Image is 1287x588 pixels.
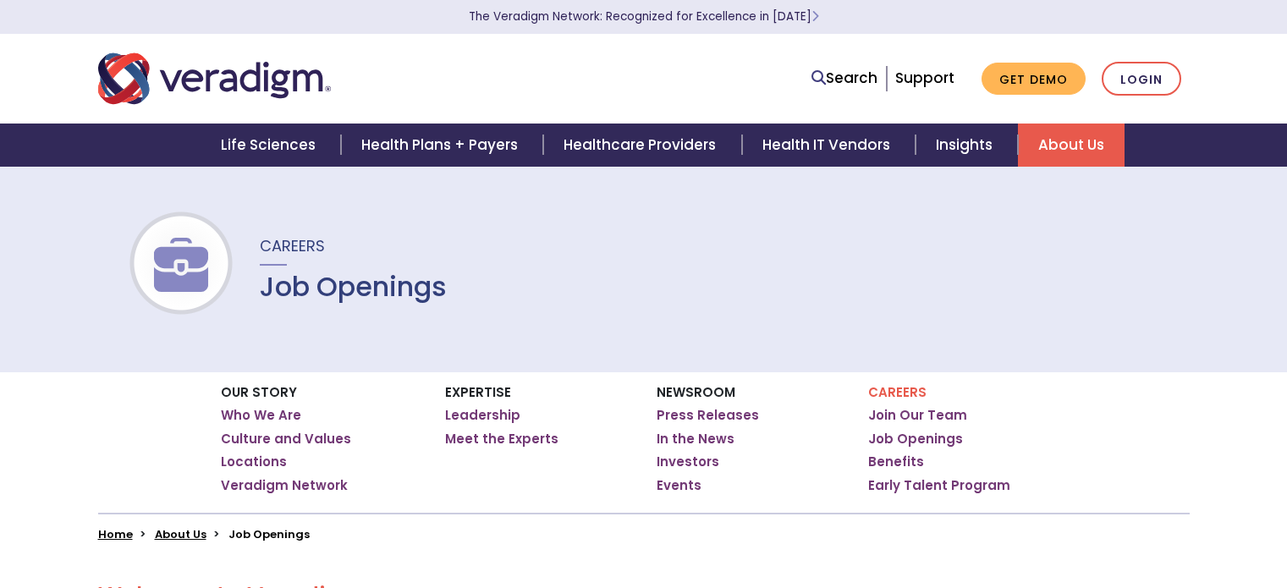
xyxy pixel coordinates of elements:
a: Who We Are [221,407,301,424]
a: Early Talent Program [868,477,1010,494]
a: Culture and Values [221,431,351,448]
a: Veradigm Network [221,477,348,494]
a: Leadership [445,407,520,424]
a: Healthcare Providers [543,124,741,167]
a: Job Openings [868,431,963,448]
a: Home [98,526,133,542]
a: About Us [1018,124,1125,167]
a: Life Sciences [201,124,341,167]
a: Join Our Team [868,407,967,424]
span: Careers [260,235,325,256]
a: Get Demo [982,63,1086,96]
a: Health Plans + Payers [341,124,543,167]
a: Insights [916,124,1018,167]
a: Login [1102,62,1181,96]
a: Locations [221,453,287,470]
a: About Us [155,526,206,542]
a: Benefits [868,453,924,470]
a: The Veradigm Network: Recognized for Excellence in [DATE]Learn More [469,8,819,25]
a: Press Releases [657,407,759,424]
a: Meet the Experts [445,431,558,448]
a: Events [657,477,701,494]
a: Health IT Vendors [742,124,916,167]
img: Veradigm logo [98,51,331,107]
a: In the News [657,431,734,448]
a: Support [895,68,954,88]
a: Search [811,67,877,90]
a: Investors [657,453,719,470]
h1: Job Openings [260,271,447,303]
span: Learn More [811,8,819,25]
